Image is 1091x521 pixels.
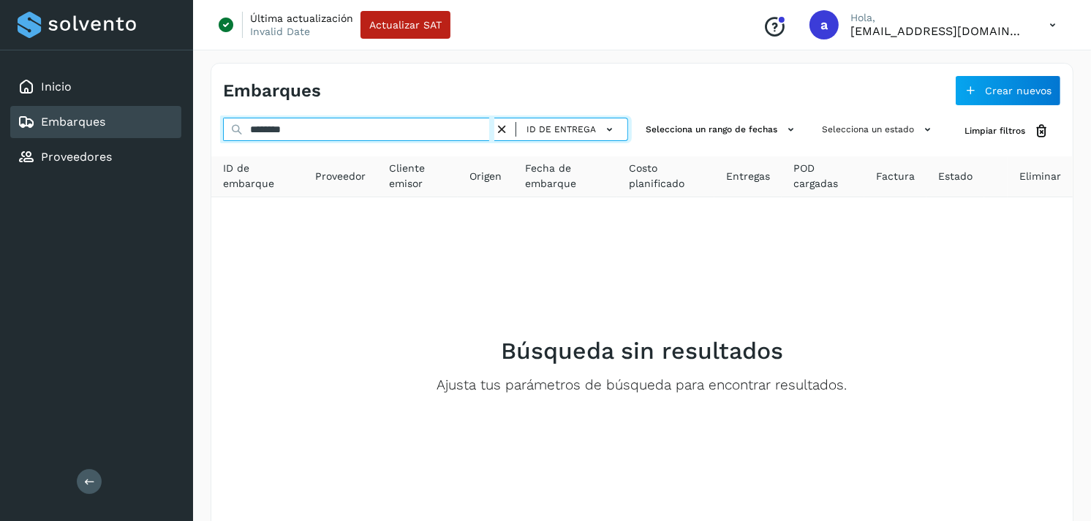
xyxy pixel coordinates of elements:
[10,71,181,103] div: Inicio
[369,20,442,30] span: Actualizar SAT
[389,161,447,191] span: Cliente emisor
[10,141,181,173] div: Proveedores
[525,161,605,191] span: Fecha de embarque
[10,106,181,138] div: Embarques
[223,161,292,191] span: ID de embarque
[437,377,847,394] p: Ajusta tus parámetros de búsqueda para encontrar resultados.
[250,25,310,38] p: Invalid Date
[526,123,596,136] span: ID de entrega
[938,169,973,184] span: Estado
[1019,169,1061,184] span: Eliminar
[816,118,941,142] button: Selecciona un estado
[41,115,105,129] a: Embarques
[360,11,450,39] button: Actualizar SAT
[876,169,915,184] span: Factura
[850,12,1026,24] p: Hola,
[41,150,112,164] a: Proveedores
[850,24,1026,38] p: alejperez@niagarawater.com
[955,75,1061,106] button: Crear nuevos
[726,169,770,184] span: Entregas
[250,12,353,25] p: Última actualización
[315,169,366,184] span: Proveedor
[522,119,622,140] button: ID de entrega
[469,169,502,184] span: Origen
[501,337,783,365] h2: Búsqueda sin resultados
[793,161,853,191] span: POD cargadas
[41,80,72,94] a: Inicio
[985,85,1052,96] span: Crear nuevos
[629,161,703,191] span: Costo planificado
[223,80,321,102] h4: Embarques
[953,118,1061,145] button: Limpiar filtros
[640,118,804,142] button: Selecciona un rango de fechas
[964,124,1025,137] span: Limpiar filtros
